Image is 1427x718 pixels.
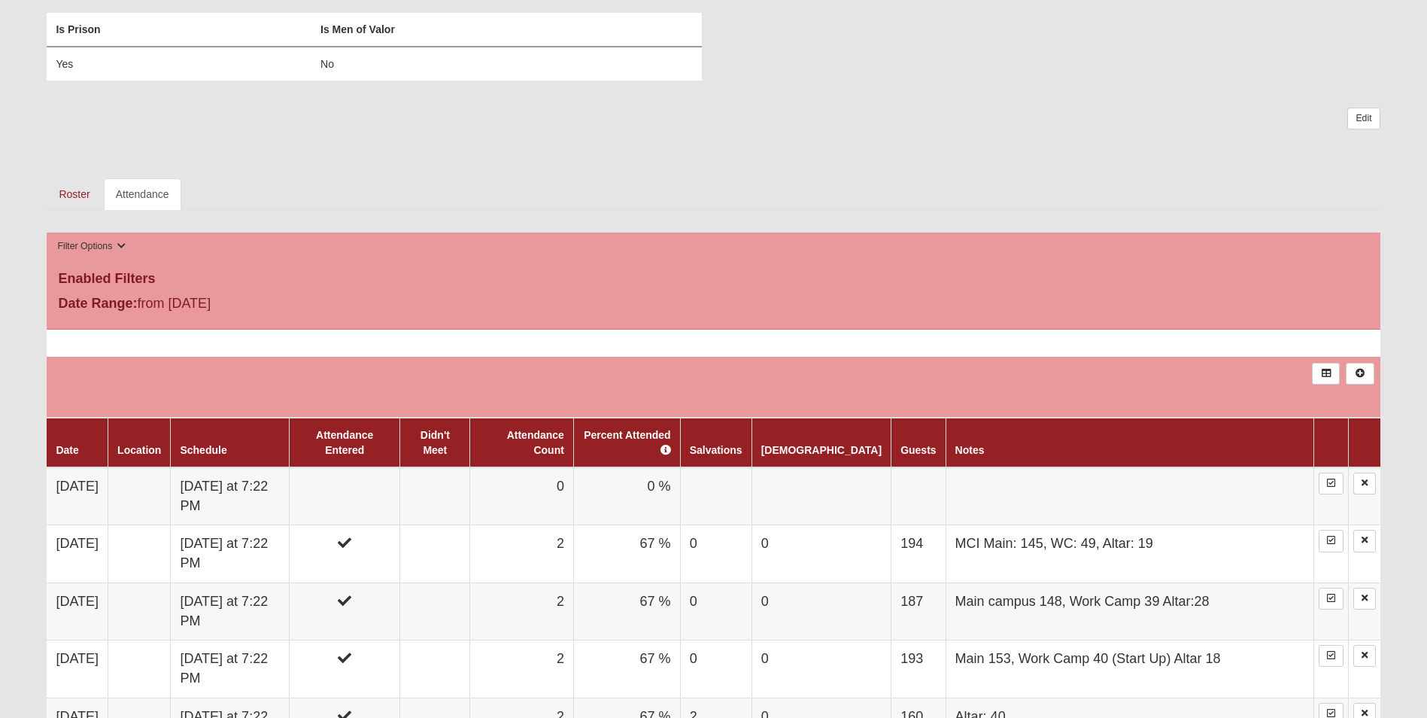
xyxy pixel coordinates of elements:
label: Date Range: [58,294,137,314]
a: Edit [1347,108,1380,129]
td: 194 [891,525,946,583]
a: Export to Excel [1312,363,1340,385]
a: Attendance [104,178,181,210]
td: 2 [470,525,573,583]
td: [DATE] at 7:22 PM [171,525,290,583]
a: Delete [1353,645,1376,667]
td: 193 [891,640,946,698]
a: Attendance Count [507,429,564,456]
a: Didn't Meet [421,429,450,456]
td: [DATE] [47,467,108,525]
td: 0 [680,525,751,583]
th: Is Prison [47,13,311,47]
td: [DATE] at 7:22 PM [171,640,290,698]
th: Guests [891,418,946,467]
td: Main campus 148, Work Camp 39 Altar:28 [946,583,1313,640]
th: [DEMOGRAPHIC_DATA] [751,418,891,467]
td: 67 % [573,640,680,698]
a: Notes [955,444,985,456]
td: [DATE] at 7:22 PM [171,467,290,525]
td: 0 [751,525,891,583]
h4: Enabled Filters [58,271,1368,288]
a: Enter Attendance [1319,473,1344,494]
td: 0 [680,583,751,640]
td: 0 [680,640,751,698]
a: Schedule [180,444,226,456]
td: 0 [751,640,891,698]
td: Yes [47,47,311,81]
td: 0 [470,467,573,525]
a: Delete [1353,588,1376,610]
button: Filter Options [53,239,130,254]
td: [DATE] [47,525,108,583]
td: 2 [470,583,573,640]
a: Percent Attended [584,429,670,456]
a: Location [117,444,161,456]
td: Main 153, Work Camp 40 (Start Up) Altar 18 [946,640,1313,698]
td: 67 % [573,583,680,640]
a: Roster [47,178,102,210]
a: Delete [1353,473,1376,494]
td: 187 [891,583,946,640]
td: [DATE] [47,640,108,698]
a: Delete [1353,530,1376,552]
td: 67 % [573,525,680,583]
a: Enter Attendance [1319,645,1344,667]
td: 2 [470,640,573,698]
td: MCI Main: 145, WC: 49, Altar: 19 [946,525,1313,583]
a: Enter Attendance [1319,530,1344,552]
td: No [311,47,702,81]
td: 0 % [573,467,680,525]
div: from [DATE] [47,294,491,318]
td: 0 [751,583,891,640]
th: Is Men of Valor [311,13,702,47]
a: Alt+N [1346,363,1374,385]
a: Enter Attendance [1319,588,1344,610]
td: [DATE] at 7:22 PM [171,583,290,640]
td: [DATE] [47,583,108,640]
a: Date [56,444,78,456]
a: Attendance Entered [316,429,373,456]
th: Salvations [680,418,751,467]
